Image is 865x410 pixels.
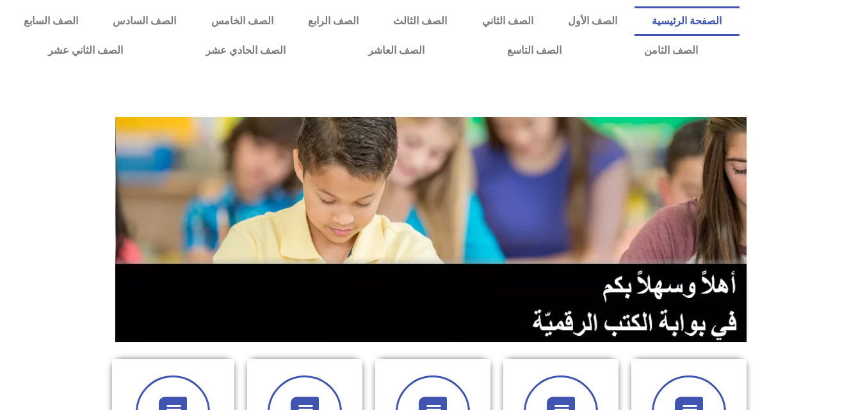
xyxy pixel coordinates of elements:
[164,36,327,65] a: الصف الحادي عشر
[465,36,602,65] a: الصف التاسع
[194,6,291,36] a: الصف الخامس
[602,36,739,65] a: الصف الثامن
[465,6,551,36] a: الصف الثاني
[95,6,193,36] a: الصف السادس
[376,6,464,36] a: الصف الثالث
[291,6,376,36] a: الصف الرابع
[6,36,164,65] a: الصف الثاني عشر
[6,6,95,36] a: الصف السابع
[551,6,635,36] a: الصف الأول
[635,6,739,36] a: الصفحة الرئيسية
[327,36,465,65] a: الصف العاشر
